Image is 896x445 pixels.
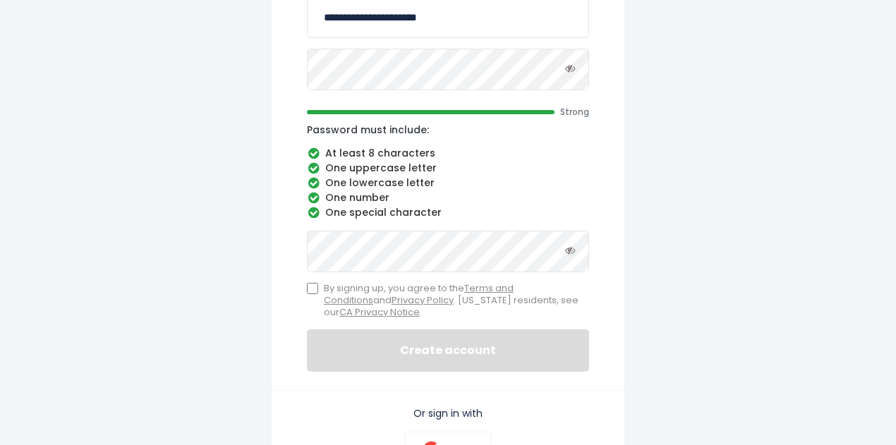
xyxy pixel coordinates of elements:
[307,123,589,136] p: Password must include:
[307,177,589,190] li: One lowercase letter
[307,407,589,420] p: Or sign in with
[307,283,318,294] input: By signing up, you agree to theTerms and ConditionsandPrivacy Policy. [US_STATE] residents, see o...
[565,63,575,73] i: Toggle password visibility
[307,192,589,205] li: One number
[307,329,589,372] button: Create account
[307,147,589,160] li: At least 8 characters
[307,207,589,219] li: One special character
[560,106,589,118] span: Strong
[307,162,589,175] li: One uppercase letter
[324,283,589,319] span: By signing up, you agree to the and . [US_STATE] residents, see our .
[339,305,420,319] a: CA Privacy Notice
[392,293,454,307] a: Privacy Policy
[324,281,514,307] a: Terms and Conditions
